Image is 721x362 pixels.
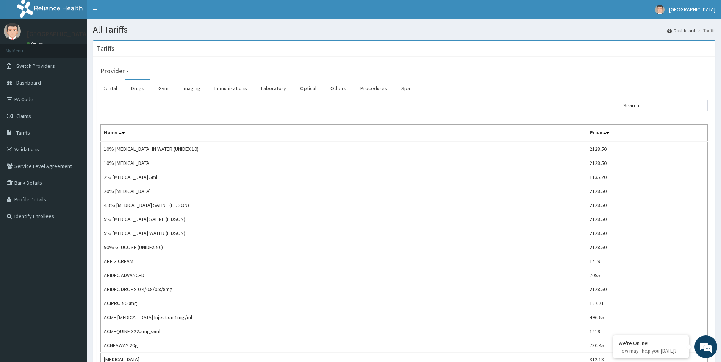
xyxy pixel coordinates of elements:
[93,25,715,34] h1: All Tariffs
[101,212,586,226] td: 5% [MEDICAL_DATA] SALINE (FIDSON)
[619,348,683,354] p: How may I help you today?
[177,80,206,96] a: Imaging
[27,31,89,38] p: [GEOGRAPHIC_DATA]
[395,80,416,96] a: Spa
[101,184,586,198] td: 20% [MEDICAL_DATA]
[696,27,715,34] li: Tariffs
[101,170,586,184] td: 2% [MEDICAL_DATA] 5ml
[586,212,707,226] td: 2128.50
[586,240,707,254] td: 2128.50
[669,6,715,13] span: [GEOGRAPHIC_DATA]
[586,338,707,353] td: 780.45
[586,170,707,184] td: 1135.20
[97,45,114,52] h3: Tariffs
[101,198,586,212] td: 4.3% [MEDICAL_DATA] SALINE (FIDSON)
[623,100,708,111] label: Search:
[586,310,707,324] td: 496.65
[16,79,41,86] span: Dashboard
[125,80,150,96] a: Drugs
[667,27,695,34] a: Dashboard
[101,240,586,254] td: 50% GLUCOSE (UNIDEX-50)
[586,184,707,198] td: 2128.50
[208,80,253,96] a: Immunizations
[354,80,393,96] a: Procedures
[586,268,707,282] td: 7095
[324,80,352,96] a: Others
[101,125,586,142] th: Name
[27,41,45,47] a: Online
[619,340,683,346] div: We're Online!
[255,80,292,96] a: Laboratory
[586,125,707,142] th: Price
[101,324,586,338] td: ACMEQUINE 322.5mg/5ml
[101,226,586,240] td: 5% [MEDICAL_DATA] WATER (FIDSON)
[101,296,586,310] td: ACIPRO 500mg
[655,5,665,14] img: User Image
[16,129,30,136] span: Tariffs
[101,338,586,353] td: ACNEAWAY 20g
[586,254,707,268] td: 1419
[586,282,707,296] td: 2128.50
[101,254,586,268] td: ABF-3 CREAM
[586,156,707,170] td: 2128.50
[97,80,123,96] a: Dental
[152,80,175,96] a: Gym
[586,324,707,338] td: 1419
[101,156,586,170] td: 10% [MEDICAL_DATA]
[586,296,707,310] td: 127.71
[586,142,707,156] td: 2128.50
[16,113,31,119] span: Claims
[4,23,21,40] img: User Image
[643,100,708,111] input: Search:
[100,67,128,74] h3: Provider -
[101,282,586,296] td: ABIDEC DROPS 0.4/0.8/0.8/8mg
[16,63,55,69] span: Switch Providers
[586,226,707,240] td: 2128.50
[101,268,586,282] td: ABIDEC ADVANCED
[294,80,322,96] a: Optical
[101,310,586,324] td: ACME [MEDICAL_DATA] Injection 1mg/ml
[586,198,707,212] td: 2128.50
[101,142,586,156] td: 10% [MEDICAL_DATA] IN WATER (UNIDEX 10)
